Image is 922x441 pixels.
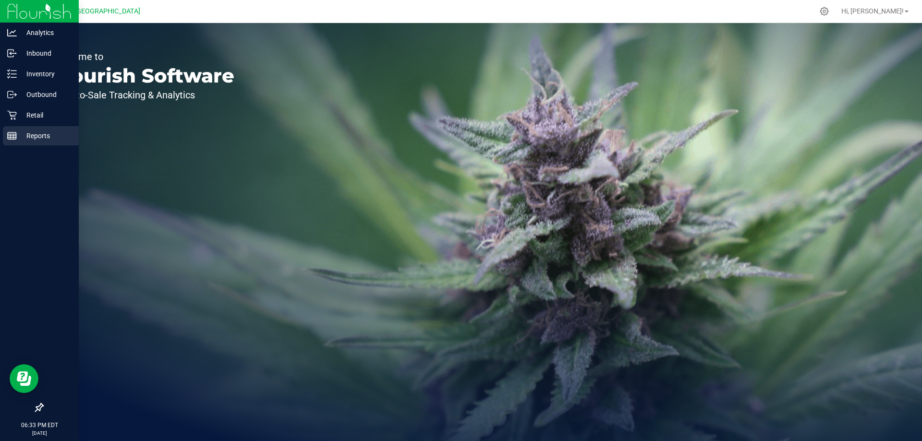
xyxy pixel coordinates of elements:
[10,364,38,393] iframe: Resource center
[52,52,234,61] p: Welcome to
[4,421,74,429] p: 06:33 PM EDT
[17,27,74,38] p: Analytics
[52,66,234,85] p: Flourish Software
[17,89,74,100] p: Outbound
[17,48,74,59] p: Inbound
[17,130,74,142] p: Reports
[4,429,74,437] p: [DATE]
[7,28,17,37] inline-svg: Analytics
[7,48,17,58] inline-svg: Inbound
[7,131,17,141] inline-svg: Reports
[17,109,74,121] p: Retail
[17,68,74,80] p: Inventory
[7,90,17,99] inline-svg: Outbound
[841,7,904,15] span: Hi, [PERSON_NAME]!
[56,7,140,15] span: GA2 - [GEOGRAPHIC_DATA]
[7,110,17,120] inline-svg: Retail
[818,7,830,16] div: Manage settings
[52,90,234,100] p: Seed-to-Sale Tracking & Analytics
[7,69,17,79] inline-svg: Inventory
